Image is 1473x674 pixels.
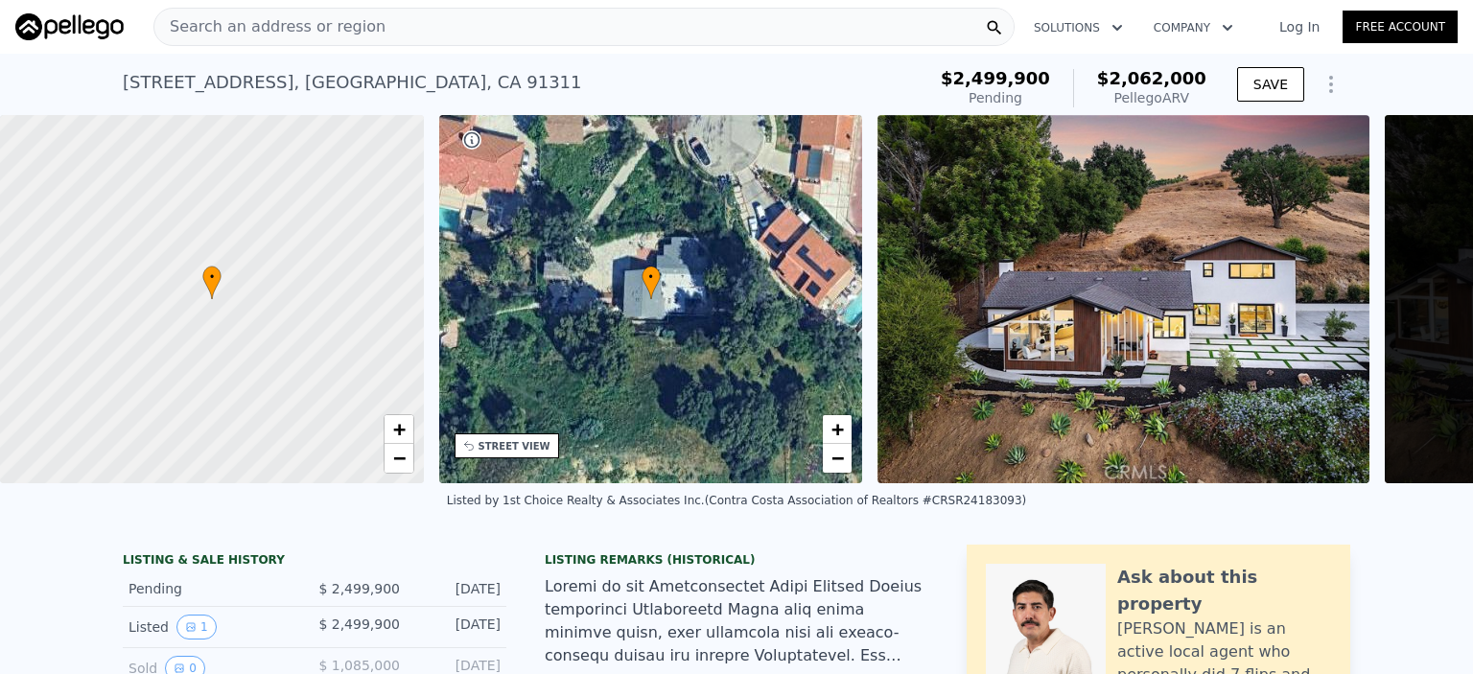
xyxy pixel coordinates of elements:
button: Solutions [1018,11,1138,45]
div: [DATE] [415,579,501,598]
div: Loremi do sit Ametconsectet Adipi Elitsed Doeius temporinci Utlaboreetd Magna aliq enima minimve ... [545,575,928,667]
button: View historical data [176,615,217,639]
a: Zoom in [385,415,413,444]
span: Search an address or region [154,15,386,38]
button: Show Options [1312,65,1350,104]
span: • [202,268,222,286]
span: + [831,417,844,441]
div: Listed [129,615,299,639]
span: − [831,446,844,470]
span: $2,499,900 [941,68,1050,88]
span: + [392,417,405,441]
div: STREET VIEW [479,439,550,453]
a: Zoom out [823,444,852,473]
div: Listing Remarks (Historical) [545,552,928,568]
button: Company [1138,11,1249,45]
span: $ 2,499,900 [318,616,400,632]
a: Free Account [1343,11,1458,43]
div: [STREET_ADDRESS] , [GEOGRAPHIC_DATA] , CA 91311 [123,69,582,96]
img: Pellego [15,13,124,40]
button: SAVE [1237,67,1304,102]
div: Pending [129,579,299,598]
div: • [202,266,222,299]
span: − [392,446,405,470]
a: Zoom out [385,444,413,473]
a: Log In [1256,17,1343,36]
span: • [642,268,661,286]
div: • [642,266,661,299]
div: [DATE] [415,615,501,639]
span: $2,062,000 [1097,68,1206,88]
span: $ 2,499,900 [318,581,400,596]
div: LISTING & SALE HISTORY [123,552,506,571]
div: Pellego ARV [1097,88,1206,107]
div: Pending [941,88,1050,107]
span: $ 1,085,000 [318,658,400,673]
img: Sale: 166667462 Parcel: 53696093 [877,115,1369,483]
div: Ask about this property [1117,564,1331,617]
a: Zoom in [823,415,852,444]
div: Listed by 1st Choice Realty & Associates Inc. (Contra Costa Association of Realtors #CRSR24183093) [447,494,1027,507]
